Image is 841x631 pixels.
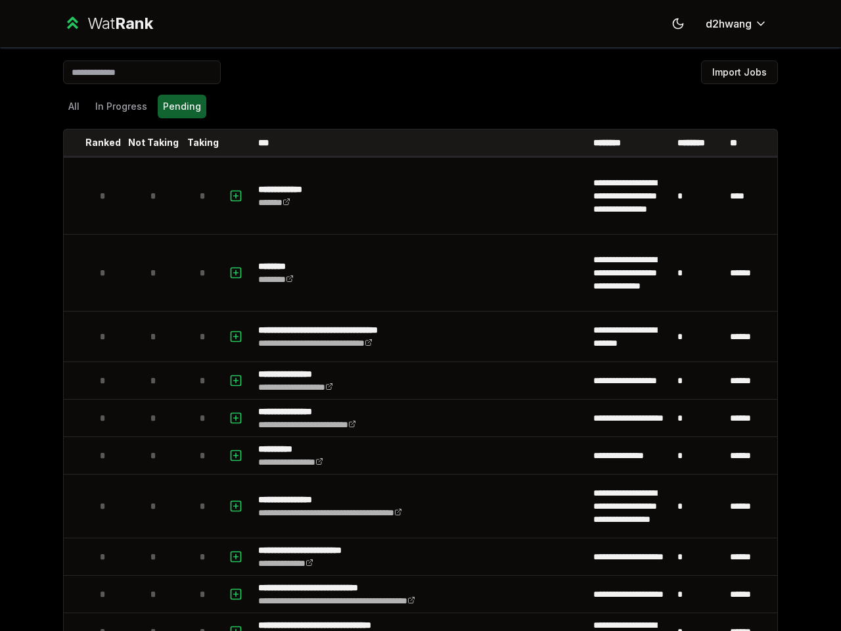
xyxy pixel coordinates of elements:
button: d2hwang [695,12,778,35]
p: Taking [187,136,219,149]
span: d2hwang [706,16,752,32]
button: Import Jobs [701,60,778,84]
button: All [63,95,85,118]
button: Pending [158,95,206,118]
p: Not Taking [128,136,179,149]
p: Ranked [85,136,121,149]
a: WatRank [63,13,153,34]
span: Rank [115,14,153,33]
button: In Progress [90,95,152,118]
div: Wat [87,13,153,34]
